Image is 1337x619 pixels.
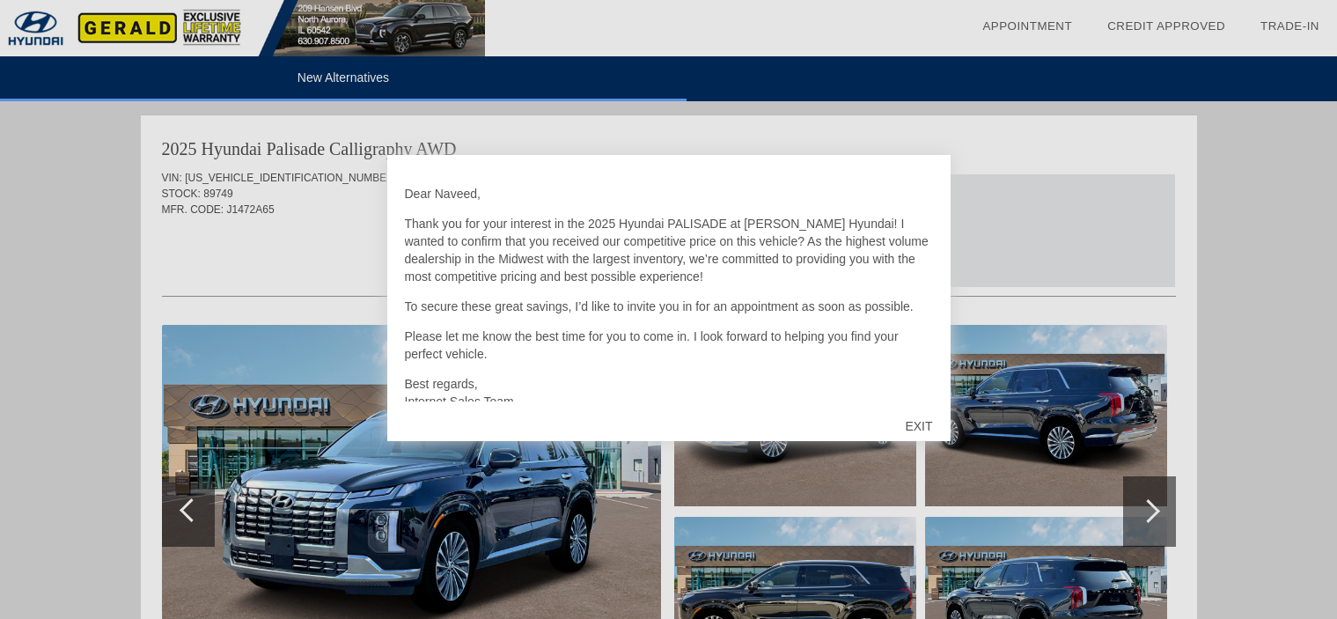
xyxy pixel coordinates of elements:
[405,328,933,363] p: Please let me know the best time for you to come in. I look forward to helping you find your perf...
[1260,19,1319,33] a: Trade-In
[405,375,933,428] p: Best regards, Internet Sales Team [PERSON_NAME]
[405,185,933,203] p: Dear Naveed,
[1107,19,1225,33] a: Credit Approved
[405,215,933,285] p: Thank you for your interest in the 2025 Hyundai PALISADE at [PERSON_NAME] Hyundai! I wanted to co...
[405,298,933,315] p: To secure these great savings, I’d like to invite you in for an appointment as soon as possible.
[982,19,1072,33] a: Appointment
[887,400,950,453] div: EXIT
